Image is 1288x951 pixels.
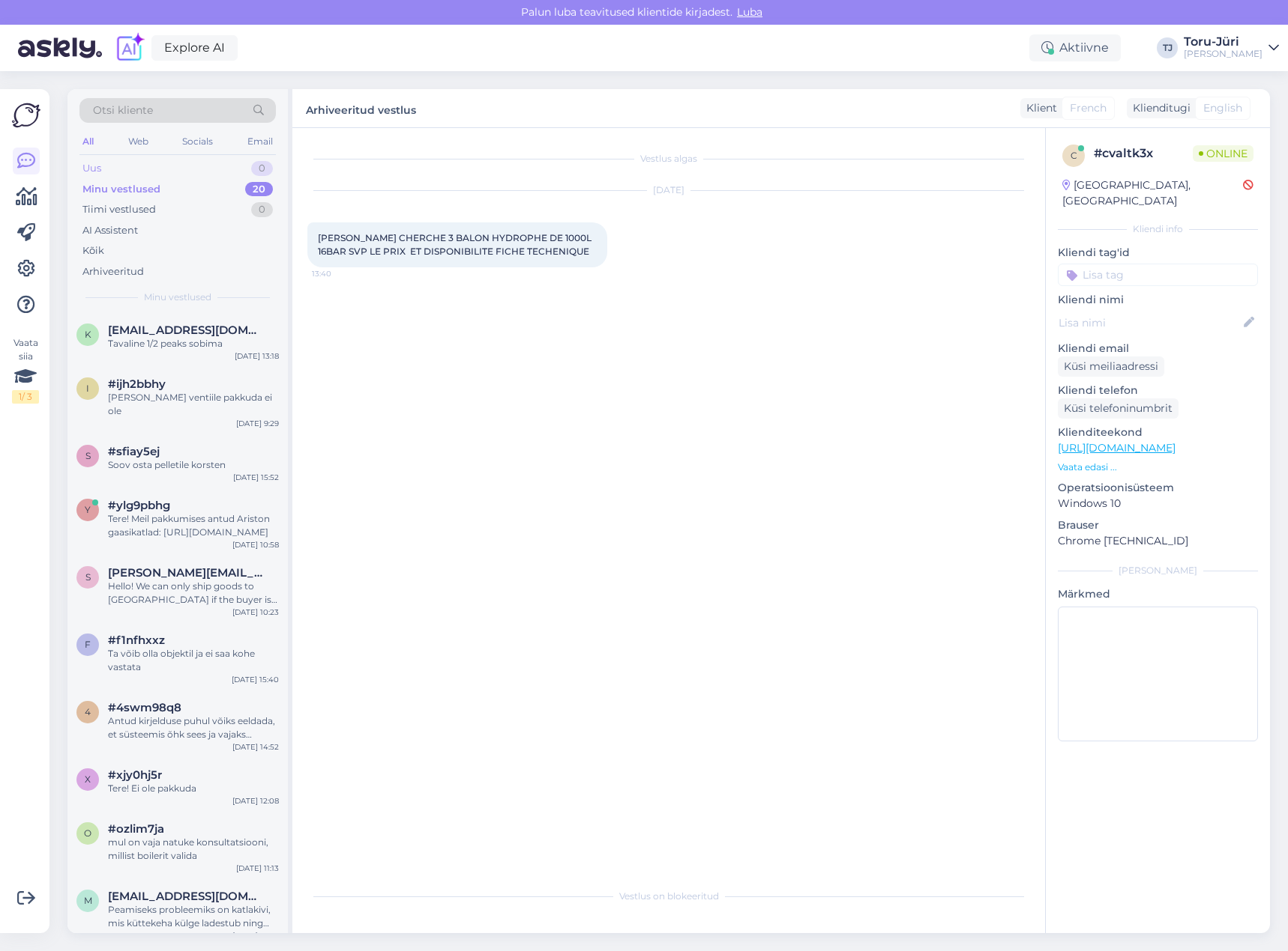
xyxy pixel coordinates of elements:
[108,580,279,607] div: Hello! We can only ship goods to [GEOGRAPHIC_DATA] if the buyer is a company and has a VAT number...
[108,512,279,539] div: Tere! Meil pakkumises antud Ariston gaasikatlad: [URL][DOMAIN_NAME]
[125,132,151,151] div: Web
[732,5,767,19] span: Luba
[232,539,279,550] div: [DATE] 10:58
[1058,398,1179,419] div: Küsi telefoninumbrit
[84,895,92,906] span: m
[1020,100,1057,116] div: Klient
[108,647,279,674] div: Ta võib olla objektil ja ei saa kohe vastata
[108,714,279,741] div: Antud kirjelduse puhul võiks eeldada, et süsteemis õhk sees ja vajaks õhutamist. Sellest peaks rä...
[1058,222,1258,236] div: Kliendi info
[108,768,162,782] span: #xjy0hj5r
[233,472,279,483] div: [DATE] 15:52
[1071,150,1077,161] span: c
[244,132,276,151] div: Email
[108,445,160,458] span: #sfiay5ej
[1062,177,1243,209] div: [GEOGRAPHIC_DATA], [GEOGRAPHIC_DATA]
[1058,425,1258,440] p: Klienditeekond
[1058,564,1258,577] div: [PERSON_NAME]
[85,706,91,717] span: 4
[1058,461,1258,474] p: Vaata edasi ...
[1058,586,1258,602] p: Märkmed
[1184,48,1263,60] div: [PERSON_NAME]
[108,701,181,714] span: #4swm98q8
[82,182,160,197] div: Minu vestlused
[1058,517,1258,533] p: Brauser
[108,822,164,836] span: #ozlim7ja
[108,391,279,418] div: [PERSON_NAME] ventiile pakkuda ei ole
[108,323,264,337] span: kevliiver@gmail.com
[82,223,138,238] div: AI Assistent
[12,390,39,404] div: 1 / 3
[82,264,144,279] div: Arhiveeritud
[312,268,368,279] span: 13:40
[108,377,166,391] span: #ijh2bbhy
[1193,145,1254,162] span: Online
[108,782,279,795] div: Tere! Ei ole pakkuda
[85,571,91,583] span: s
[82,202,156,217] div: Tiimi vestlused
[1058,496,1258,511] p: Windows 10
[619,890,719,903] span: Vestlus on blokeeritud
[93,103,153,118] span: Otsi kliente
[232,795,279,806] div: [DATE] 12:08
[82,161,101,176] div: Uus
[1058,341,1258,356] p: Kliendi email
[108,566,264,580] span: sven-weckwerth@gmx.de
[232,930,279,941] div: [DATE] 16:08
[108,337,279,350] div: Tavaline 1/2 peaks sobima
[232,674,279,685] div: [DATE] 15:40
[179,132,216,151] div: Socials
[1058,480,1258,496] p: Operatsioonisüsteem
[108,634,165,647] span: #f1nfhxxz
[12,101,40,130] img: Askly Logo
[1029,34,1121,61] div: Aktiivne
[318,232,594,257] span: [PERSON_NAME] CHERCHE 3 BALON HYDROPHE DE 1000L 16BAR SVP LE PRIX ET DISPONIBILITE FICHE TECHENIQUE
[245,182,273,197] div: 20
[307,183,1030,197] div: [DATE]
[236,863,279,874] div: [DATE] 11:13
[235,350,279,362] div: [DATE] 13:18
[108,836,279,863] div: mul on vaja natuke konsultatsiooni, millist boilerit valida
[1058,383,1258,398] p: Kliendi telefon
[108,499,170,512] span: #ylg9pbhg
[1203,100,1242,116] span: English
[232,741,279,753] div: [DATE] 14:52
[251,202,273,217] div: 0
[85,504,91,515] span: y
[1070,100,1107,116] span: French
[144,291,211,304] span: Minu vestlused
[151,35,238,61] a: Explore AI
[1184,36,1279,60] a: Toru-Jüri[PERSON_NAME]
[1157,37,1178,58] div: TJ
[1058,264,1258,286] input: Lisa tag
[251,161,273,176] div: 0
[232,607,279,618] div: [DATE] 10:23
[1058,245,1258,261] p: Kliendi tag'id
[82,243,104,258] div: Kõik
[1059,315,1241,331] input: Lisa nimi
[12,336,39,404] div: Vaata siia
[306,98,416,118] label: Arhiveeritud vestlus
[1058,356,1164,377] div: Küsi meiliaadressi
[84,827,91,839] span: o
[1058,533,1258,549] p: Chrome [TECHNICAL_ID]
[1184,36,1263,48] div: Toru-Jüri
[85,639,91,650] span: f
[1058,441,1176,455] a: [URL][DOMAIN_NAME]
[85,329,91,340] span: k
[236,418,279,429] div: [DATE] 9:29
[108,890,264,903] span: mart.vain@gmail.com
[108,458,279,472] div: Soov osta pelletile korsten
[86,383,89,394] span: i
[114,32,145,64] img: explore-ai
[1127,100,1191,116] div: Klienditugi
[307,152,1030,165] div: Vestlus algas
[1094,145,1193,162] div: # cvaltk3x
[85,774,91,785] span: x
[85,450,91,461] span: s
[79,132,97,151] div: All
[108,903,279,930] div: Peamiseks probleemiks on katlakivi, mis küttekeha külge ladestub ning protsessi efektiivsust vähe...
[1058,292,1258,308] p: Kliendi nimi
